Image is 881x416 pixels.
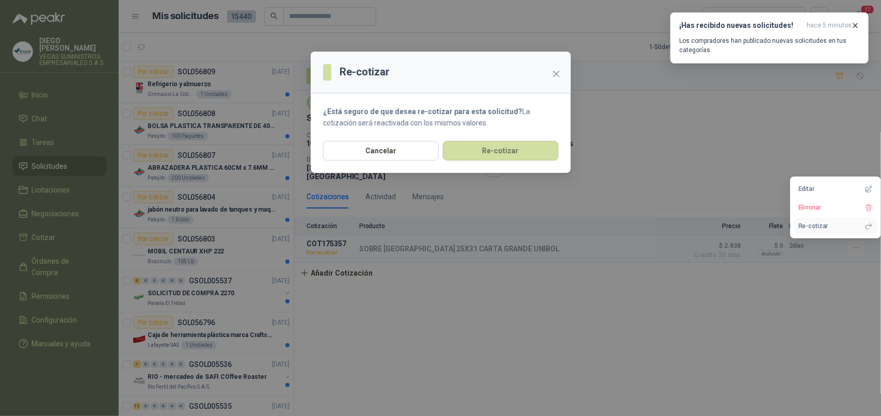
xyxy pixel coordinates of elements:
[323,141,439,161] button: Cancelar
[548,66,565,82] button: Close
[552,70,560,78] span: close
[323,107,522,116] strong: ¿Está seguro de que desea re-cotizar para esta solicitud?
[443,141,558,161] button: Re-cotizar
[340,64,390,80] h3: Re-cotizar
[323,106,558,129] p: La cotización será reactivada con los mismos valores.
